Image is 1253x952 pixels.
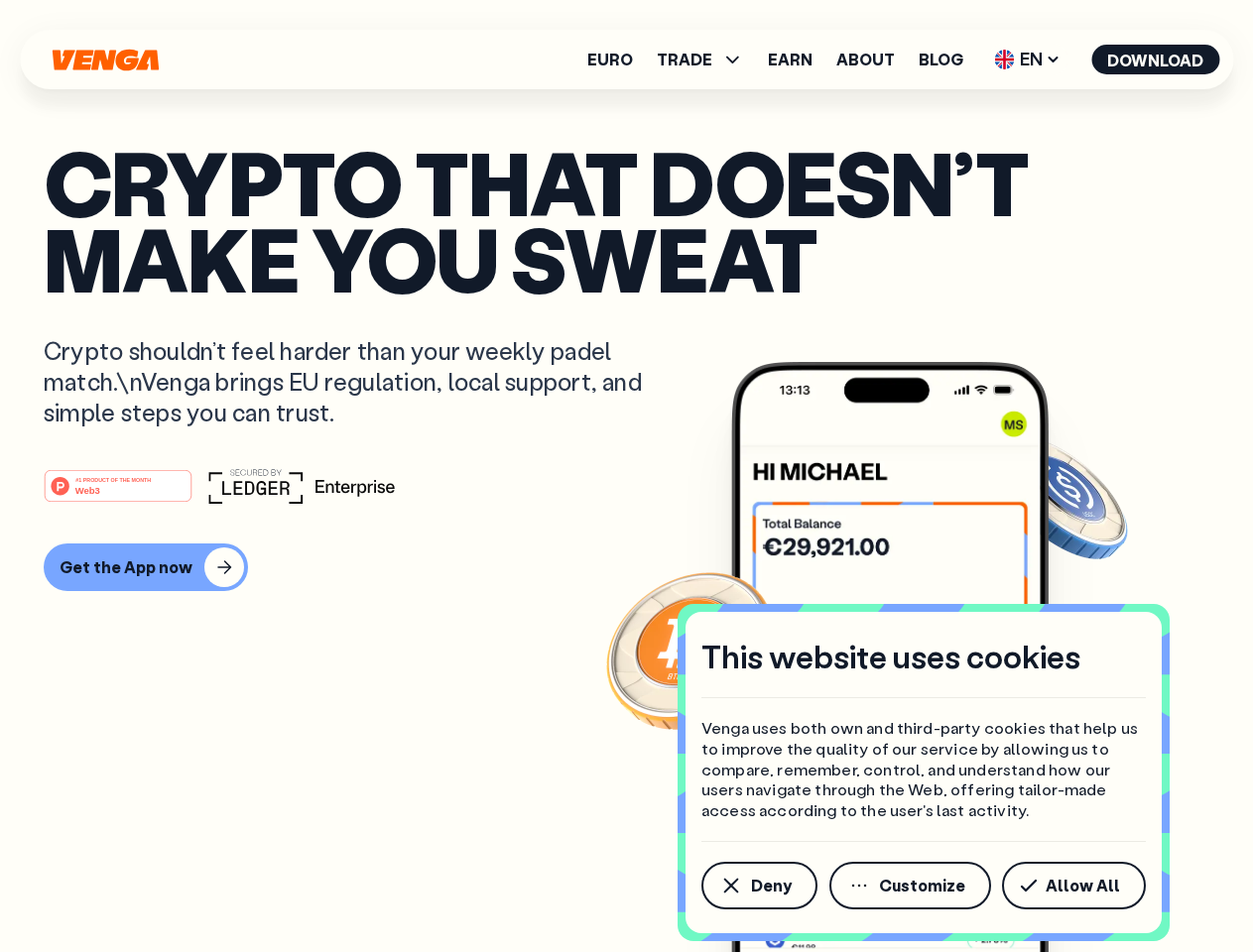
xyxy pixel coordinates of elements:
span: EN [987,44,1067,75]
button: Allow All [1002,862,1146,909]
span: TRADE [657,48,744,71]
button: Download [1091,45,1219,74]
p: Crypto shouldn’t feel harder than your weekly padel match.\nVenga brings EU regulation, local sup... [44,335,671,428]
img: Bitcoin [602,560,781,739]
span: Deny [751,878,792,893]
a: Euro [587,52,633,67]
tspan: Web3 [75,484,100,495]
p: Crypto that doesn’t make you sweat [44,144,1209,296]
button: Get the App now [44,543,248,591]
img: USDC coin [989,426,1132,569]
button: Deny [701,862,817,909]
a: Get the App now [44,543,1209,591]
tspan: #1 PRODUCT OF THE MONTH [75,476,151,482]
span: TRADE [657,52,712,67]
svg: Home [50,49,161,71]
button: Customize [829,862,991,909]
a: Blog [919,52,963,67]
a: About [836,52,895,67]
div: Get the App now [60,557,192,577]
a: Earn [768,52,813,67]
a: #1 PRODUCT OF THE MONTHWeb3 [44,481,192,507]
img: flag-uk [994,50,1014,69]
span: Allow All [1046,878,1120,893]
h4: This website uses cookies [701,636,1080,677]
p: Venga uses both own and third-party cookies that help us to improve the quality of our service by... [701,718,1146,821]
span: Customize [879,878,965,893]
